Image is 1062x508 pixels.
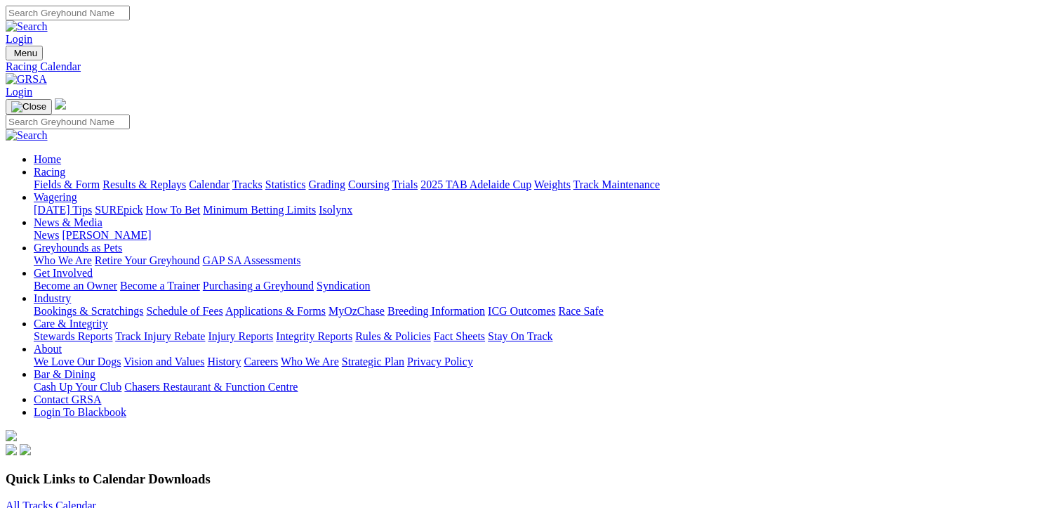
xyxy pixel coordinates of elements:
a: Home [34,153,61,165]
a: Login [6,33,32,45]
a: News & Media [34,216,102,228]
a: Trials [392,178,418,190]
img: GRSA [6,73,47,86]
a: Industry [34,292,71,304]
img: Search [6,20,48,33]
a: Minimum Betting Limits [203,204,316,216]
a: Statistics [265,178,306,190]
a: We Love Our Dogs [34,356,121,367]
a: [PERSON_NAME] [62,229,151,241]
a: Wagering [34,191,77,203]
a: Track Injury Rebate [115,330,205,342]
a: Login [6,86,32,98]
div: About [34,356,1056,368]
a: Purchasing a Greyhound [203,280,314,292]
span: Menu [14,48,37,58]
a: GAP SA Assessments [203,254,301,266]
button: Toggle navigation [6,46,43,60]
a: News [34,229,59,241]
a: Grading [309,178,345,190]
div: News & Media [34,229,1056,242]
a: Bookings & Scratchings [34,305,143,317]
a: Bar & Dining [34,368,95,380]
a: Cash Up Your Club [34,381,121,393]
div: Racing [34,178,1056,191]
a: Greyhounds as Pets [34,242,122,254]
div: Wagering [34,204,1056,216]
input: Search [6,6,130,20]
a: History [207,356,241,367]
div: Get Involved [34,280,1056,292]
a: Race Safe [558,305,603,317]
a: Coursing [348,178,390,190]
a: Get Involved [34,267,93,279]
a: Care & Integrity [34,318,108,330]
a: How To Bet [146,204,201,216]
a: Contact GRSA [34,393,101,405]
a: Who We Are [34,254,92,266]
a: Isolynx [319,204,352,216]
a: Racing [34,166,65,178]
h3: Quick Links to Calendar Downloads [6,471,1056,487]
a: Tracks [232,178,263,190]
a: Results & Replays [102,178,186,190]
a: Fact Sheets [434,330,485,342]
a: Stay On Track [488,330,552,342]
a: About [34,343,62,355]
a: Syndication [317,280,370,292]
a: Fields & Form [34,178,100,190]
a: Applications & Forms [225,305,326,317]
div: Care & Integrity [34,330,1056,343]
img: logo-grsa-white.png [55,98,66,110]
img: Close [11,101,46,112]
img: twitter.svg [20,444,31,455]
a: SUREpick [95,204,142,216]
button: Toggle navigation [6,99,52,115]
a: Login To Blackbook [34,406,126,418]
a: ICG Outcomes [488,305,555,317]
img: facebook.svg [6,444,17,455]
a: Racing Calendar [6,60,1056,73]
a: Who We Are [281,356,339,367]
a: Calendar [189,178,230,190]
input: Search [6,115,130,129]
a: Schedule of Fees [146,305,223,317]
img: logo-grsa-white.png [6,430,17,441]
a: Injury Reports [208,330,273,342]
div: Industry [34,305,1056,318]
a: Rules & Policies [355,330,431,342]
a: Track Maintenance [573,178,660,190]
a: Breeding Information [387,305,485,317]
a: Become a Trainer [120,280,200,292]
a: MyOzChase [328,305,385,317]
img: Search [6,129,48,142]
a: Stewards Reports [34,330,112,342]
div: Greyhounds as Pets [34,254,1056,267]
a: [DATE] Tips [34,204,92,216]
a: Careers [244,356,278,367]
a: Strategic Plan [342,356,404,367]
a: Retire Your Greyhound [95,254,200,266]
a: Privacy Policy [407,356,473,367]
a: Chasers Restaurant & Function Centre [124,381,298,393]
a: Vision and Values [124,356,204,367]
div: Bar & Dining [34,381,1056,393]
a: Weights [534,178,571,190]
a: 2025 TAB Adelaide Cup [420,178,531,190]
a: Become an Owner [34,280,117,292]
a: Integrity Reports [276,330,352,342]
